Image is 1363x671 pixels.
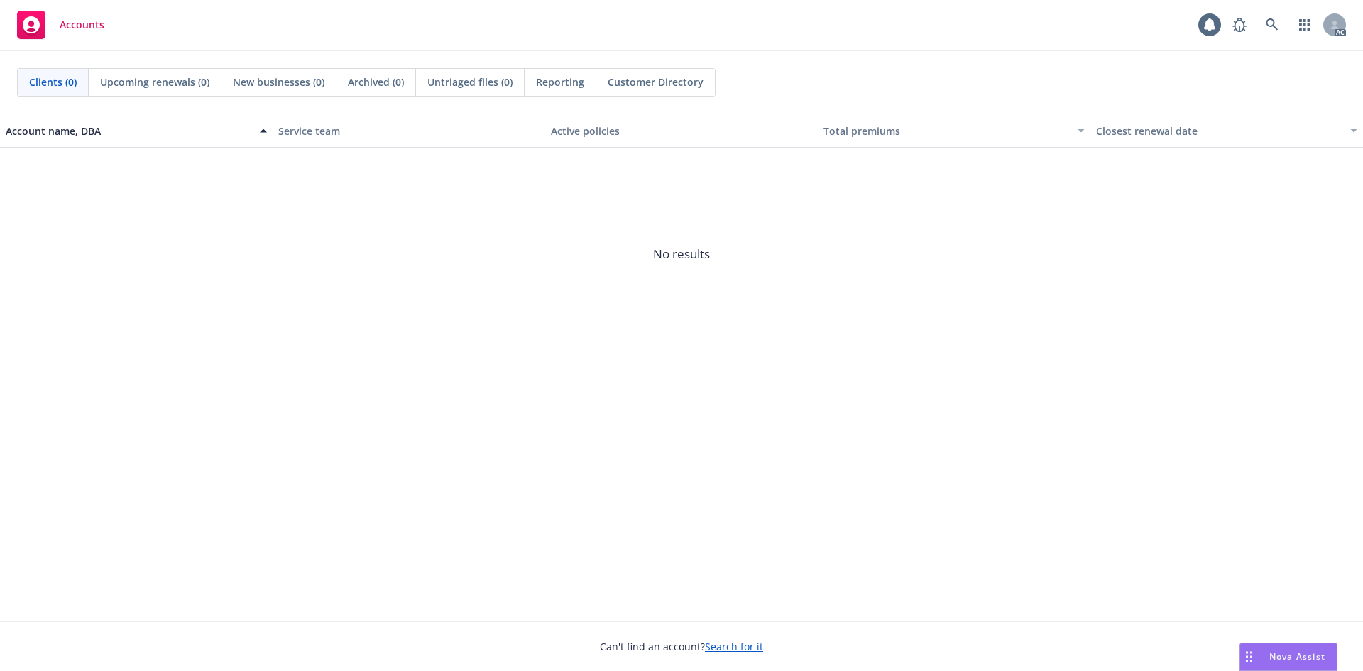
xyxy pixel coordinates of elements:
button: Active policies [545,114,818,148]
span: Clients (0) [29,75,77,89]
a: Search for it [705,640,763,653]
span: Customer Directory [608,75,704,89]
button: Total premiums [818,114,1090,148]
span: Archived (0) [348,75,404,89]
div: Service team [278,124,540,138]
div: Drag to move [1240,643,1258,670]
div: Closest renewal date [1096,124,1342,138]
div: Active policies [551,124,812,138]
a: Search [1258,11,1286,39]
span: Upcoming renewals (0) [100,75,209,89]
span: Nova Assist [1269,650,1325,662]
button: Nova Assist [1239,643,1337,671]
span: Can't find an account? [600,639,763,654]
button: Service team [273,114,545,148]
a: Switch app [1291,11,1319,39]
span: Accounts [60,19,104,31]
div: Total premiums [823,124,1069,138]
span: New businesses (0) [233,75,324,89]
div: Account name, DBA [6,124,251,138]
span: Reporting [536,75,584,89]
button: Closest renewal date [1090,114,1363,148]
a: Accounts [11,5,110,45]
span: Untriaged files (0) [427,75,513,89]
a: Report a Bug [1225,11,1254,39]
